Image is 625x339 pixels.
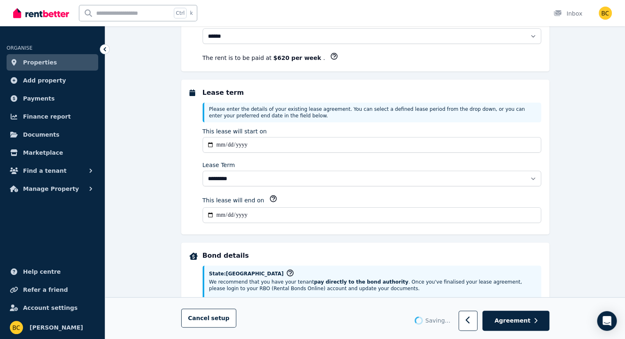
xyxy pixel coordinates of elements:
[23,94,55,103] span: Payments
[23,57,57,67] span: Properties
[23,184,79,194] span: Manage Property
[554,9,582,18] div: Inbox
[7,90,98,107] a: Payments
[494,317,530,325] span: Agreement
[7,72,98,89] a: Add property
[7,54,98,71] a: Properties
[23,112,71,121] span: Finance report
[7,126,98,143] a: Documents
[203,161,235,169] label: Lease Term
[203,88,541,98] h5: Lease term
[482,311,549,331] button: Agreement
[23,267,61,277] span: Help centre
[23,148,63,158] span: Marketplace
[209,270,284,277] span: State: [GEOGRAPHIC_DATA]
[7,282,98,298] a: Refer a friend
[23,285,68,295] span: Refer a friend
[7,163,98,179] button: Find a tenant
[7,144,98,161] a: Marketplace
[190,10,193,16] span: k
[273,55,323,61] b: $620 per week
[597,311,617,331] div: Open Intercom Messenger
[203,54,325,62] p: The rent is to be paid at .
[7,181,98,197] button: Manage Property
[181,309,237,328] button: Cancelsetup
[7,263,98,280] a: Help centre
[189,252,198,260] img: Bond details
[211,314,230,323] span: setup
[174,8,187,18] span: Ctrl
[23,76,66,85] span: Add property
[7,108,98,125] a: Finance report
[7,45,32,51] span: ORGANISE
[203,127,267,135] label: This lease will start on
[203,251,541,261] h5: Bond details
[425,317,450,325] span: Saving ...
[314,279,408,285] strong: pay directly to the bond authority
[188,315,230,322] span: Cancel
[23,130,60,140] span: Documents
[23,303,78,313] span: Account settings
[209,279,536,292] p: We recommend that you have your tenant . Once you've finalised your lease agreement, please login...
[203,196,264,204] label: This lease will end on
[10,321,23,334] img: Bryce Clarke
[209,106,525,119] span: Please enter the details of your existing lease agreement. You can select a defined lease period ...
[23,166,67,176] span: Find a tenant
[599,7,612,20] img: Bryce Clarke
[7,300,98,316] a: Account settings
[13,7,69,19] img: RentBetter
[30,323,83,332] span: [PERSON_NAME]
